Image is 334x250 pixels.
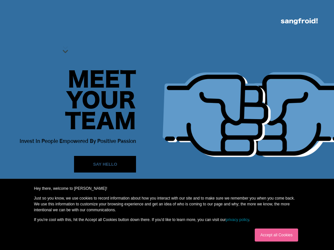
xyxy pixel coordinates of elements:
p: If you're cool with this, hit the Accept all Cookies button down there. If you'd like to learn mo... [34,217,300,223]
p: Just so you know, we use cookies to record information about how you interact with our site and t... [34,195,300,213]
a: privacy policy [226,217,249,222]
a: Say Hello [74,156,136,173]
div: Say Hello [93,161,117,168]
a: Accept all Cookies [255,229,298,242]
p: Hey there, welcome to [PERSON_NAME]! [34,186,300,191]
img: logo [281,18,318,24]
